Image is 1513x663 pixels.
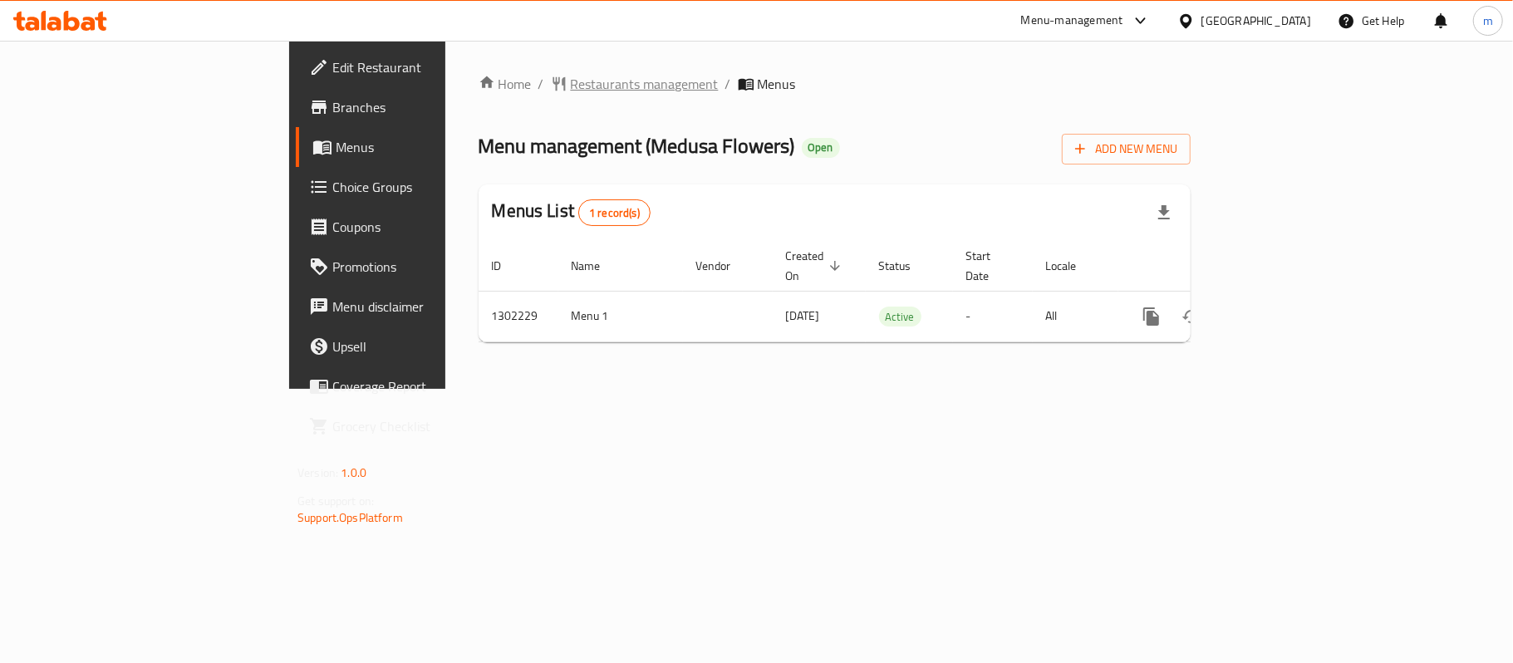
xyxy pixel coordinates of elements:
[802,140,840,155] span: Open
[1075,139,1177,160] span: Add New Menu
[1062,134,1191,165] button: Add New Menu
[492,256,523,276] span: ID
[332,57,528,77] span: Edit Restaurant
[341,462,366,484] span: 1.0.0
[786,305,820,327] span: [DATE]
[578,199,651,226] div: Total records count
[297,462,338,484] span: Version:
[332,297,528,317] span: Menu disclaimer
[296,167,542,207] a: Choice Groups
[758,74,796,94] span: Menus
[966,246,1013,286] span: Start Date
[786,246,846,286] span: Created On
[571,74,719,94] span: Restaurants management
[479,127,795,165] span: Menu management ( Medusa Flowers )
[332,97,528,117] span: Branches
[296,247,542,287] a: Promotions
[492,199,651,226] h2: Menus List
[296,127,542,167] a: Menus
[332,416,528,436] span: Grocery Checklist
[296,366,542,406] a: Coverage Report
[1118,241,1304,292] th: Actions
[1144,193,1184,233] div: Export file
[579,205,650,221] span: 1 record(s)
[1201,12,1311,30] div: [GEOGRAPHIC_DATA]
[336,137,528,157] span: Menus
[332,217,528,237] span: Coupons
[1483,12,1493,30] span: m
[1046,256,1098,276] span: Locale
[879,256,933,276] span: Status
[332,257,528,277] span: Promotions
[296,327,542,366] a: Upsell
[1132,297,1172,336] button: more
[1021,11,1123,31] div: Menu-management
[551,74,719,94] a: Restaurants management
[879,307,921,327] span: Active
[572,256,622,276] span: Name
[296,207,542,247] a: Coupons
[296,47,542,87] a: Edit Restaurant
[296,87,542,127] a: Branches
[332,376,528,396] span: Coverage Report
[332,177,528,197] span: Choice Groups
[479,74,1191,94] nav: breadcrumb
[332,336,528,356] span: Upsell
[725,74,731,94] li: /
[879,307,921,327] div: Active
[297,507,403,528] a: Support.OpsPlatform
[1172,297,1211,336] button: Change Status
[296,287,542,327] a: Menu disclaimer
[479,241,1304,342] table: enhanced table
[558,291,683,341] td: Menu 1
[296,406,542,446] a: Grocery Checklist
[802,138,840,158] div: Open
[297,490,374,512] span: Get support on:
[696,256,753,276] span: Vendor
[953,291,1033,341] td: -
[1033,291,1118,341] td: All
